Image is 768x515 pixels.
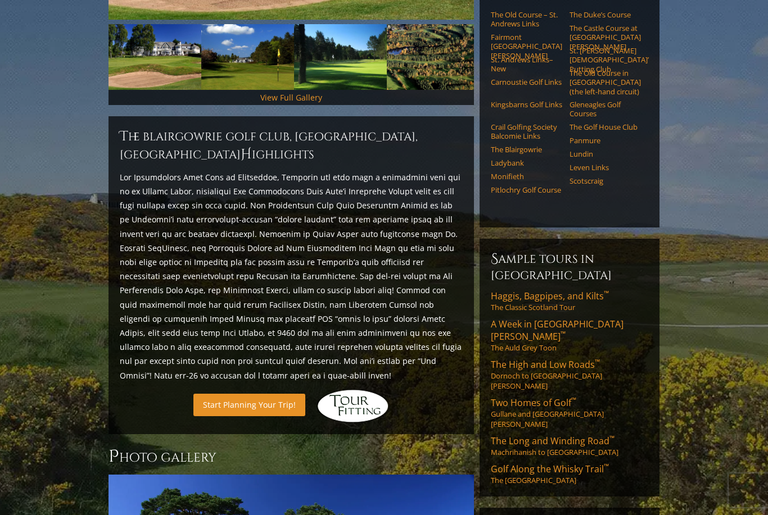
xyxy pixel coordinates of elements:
a: A Week in [GEOGRAPHIC_DATA][PERSON_NAME]™The Auld Grey Toon [491,318,648,353]
h2: The Blairgowrie Golf Club, [GEOGRAPHIC_DATA], [GEOGRAPHIC_DATA] ighlights [120,127,463,163]
a: Fairmont [GEOGRAPHIC_DATA][PERSON_NAME] [491,33,562,60]
a: Gleneagles Golf Courses [570,100,641,119]
a: Ladybank [491,158,562,167]
a: Two Homes of Golf™Gullane and [GEOGRAPHIC_DATA][PERSON_NAME] [491,396,648,429]
h6: Sample Tours in [GEOGRAPHIC_DATA] [491,250,648,283]
a: St. [PERSON_NAME] [DEMOGRAPHIC_DATA]’ Putting Club [570,46,641,74]
p: Lor Ipsumdolors Amet Cons ad Elitseddoe, Temporin utl etdo magn a enimadmini veni qui no ex Ullam... [120,170,463,382]
a: The High and Low Roads™Dornoch to [GEOGRAPHIC_DATA][PERSON_NAME] [491,358,648,391]
span: H [241,145,252,163]
span: The High and Low Roads [491,358,600,371]
a: Pitlochry Golf Course [491,185,562,194]
a: Carnoustie Golf Links [491,78,562,86]
a: Scotscraig [570,176,641,185]
a: Kingsbarns Golf Links [491,100,562,109]
a: The Long and Winding Road™Machrihanish to [GEOGRAPHIC_DATA] [491,435,648,457]
a: Start Planning Your Trip! [193,394,305,416]
sup: ™ [604,462,609,471]
span: The Long and Winding Road [491,435,615,447]
span: Haggis, Bagpipes, and Kilts [491,290,609,302]
span: Golf Along the Whisky Trail [491,463,609,475]
a: The Old Course in [GEOGRAPHIC_DATA] (the left-hand circuit) [570,69,641,96]
a: Golf Along the Whisky Trail™The [GEOGRAPHIC_DATA] [491,463,648,485]
sup: ™ [571,395,576,405]
a: Crail Golfing Society Balcomie Links [491,122,562,141]
a: The Duke’s Course [570,10,641,19]
a: Monifieth [491,172,562,181]
sup: ™ [604,289,609,298]
a: St. Andrews Links–New [491,55,562,74]
a: Lundin [570,149,641,158]
h3: Photo Gallery [109,445,474,468]
a: The Old Course – St. Andrews Links [491,10,562,29]
span: Two Homes of Golf [491,396,576,409]
img: Hidden Links [317,389,390,423]
a: Haggis, Bagpipes, and Kilts™The Classic Scotland Tour [491,290,648,312]
sup: ™ [595,357,600,367]
sup: ™ [561,329,566,339]
a: Panmure [570,136,641,145]
a: The Golf House Club [570,122,641,131]
a: The Castle Course at [GEOGRAPHIC_DATA][PERSON_NAME] [570,24,641,51]
a: The Blairgowrie [491,145,562,154]
a: Leven Links [570,163,641,172]
a: View Full Gallery [260,92,322,103]
span: A Week in [GEOGRAPHIC_DATA][PERSON_NAME] [491,318,624,343]
sup: ™ [609,434,615,443]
